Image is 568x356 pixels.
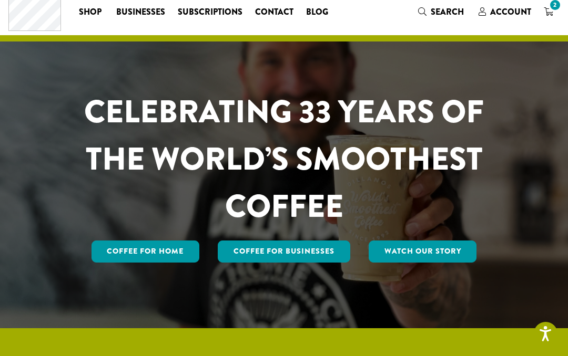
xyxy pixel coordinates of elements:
[431,6,464,18] span: Search
[92,240,200,263] a: Coffee for Home
[369,240,477,263] a: Watch Our Story
[306,6,328,19] span: Blog
[79,6,102,19] span: Shop
[412,3,472,20] a: Search
[218,240,350,263] a: Coffee For Businesses
[490,6,531,18] span: Account
[116,6,165,19] span: Businesses
[77,88,491,230] h1: CELEBRATING 33 YEARS OF THE WORLD’S SMOOTHEST COFFEE
[178,6,242,19] span: Subscriptions
[255,6,293,19] span: Contact
[73,4,110,20] a: Shop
